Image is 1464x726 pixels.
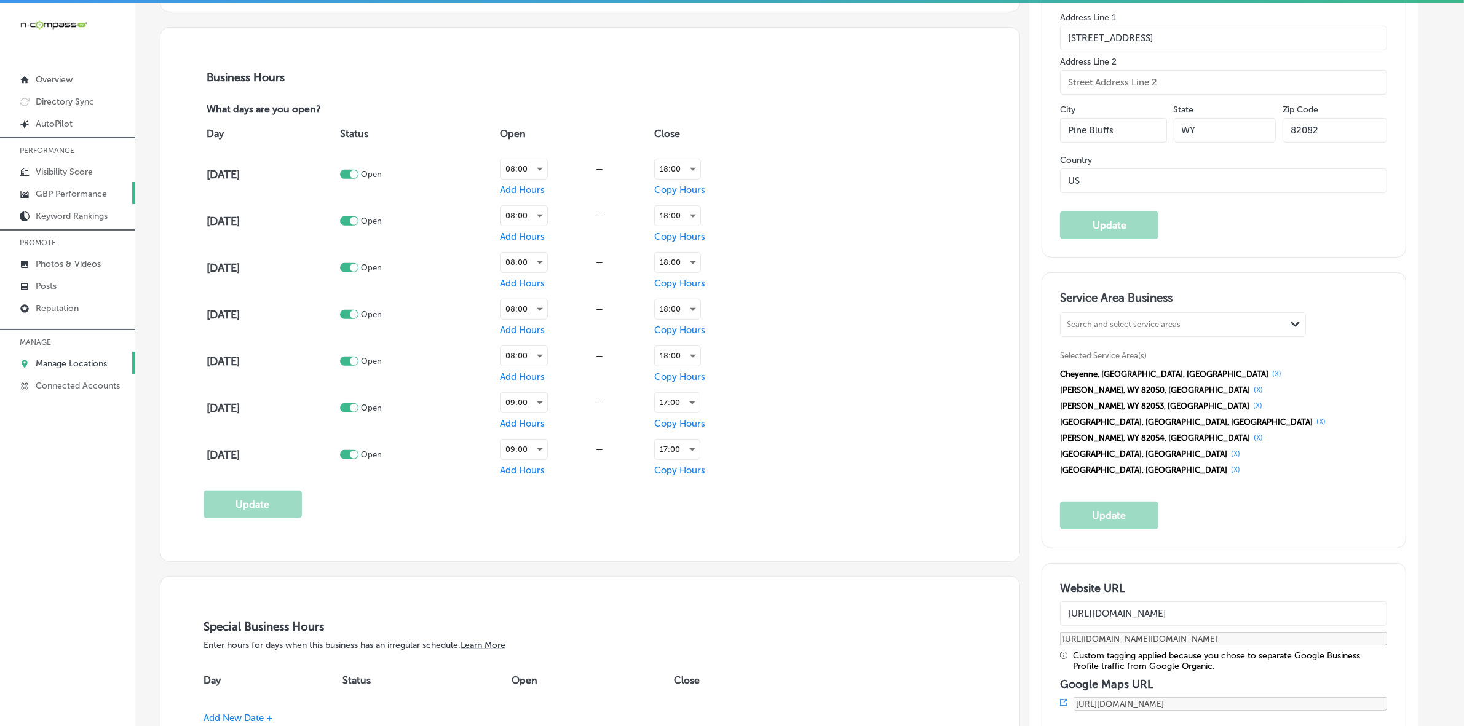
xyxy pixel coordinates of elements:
[1174,105,1194,115] label: State
[204,104,409,117] p: What days are you open?
[1060,155,1387,165] label: Country
[548,304,651,314] div: —
[1060,351,1147,360] span: Selected Service Area(s)
[204,640,976,650] p: Enter hours for days when this business has an irregular schedule.
[655,253,700,272] div: 18:00
[361,357,382,366] p: Open
[207,448,337,462] h4: [DATE]
[1060,168,1387,193] input: Country
[500,278,545,289] span: Add Hours
[654,231,705,242] span: Copy Hours
[1067,320,1181,329] div: Search and select service areas
[654,184,705,195] span: Copy Hours
[1268,369,1285,379] button: (X)
[548,351,651,360] div: —
[204,117,337,151] th: Day
[361,216,382,226] p: Open
[655,159,700,179] div: 18:00
[501,159,547,179] div: 08:00
[1060,57,1387,67] label: Address Line 2
[207,401,337,415] h4: [DATE]
[500,465,545,476] span: Add Hours
[501,206,547,226] div: 08:00
[1060,601,1387,626] input: Add Location Website
[655,346,700,366] div: 18:00
[501,440,547,459] div: 09:00
[1060,12,1387,23] label: Address Line 1
[674,663,783,697] th: Close
[207,261,337,275] h4: [DATE]
[655,299,700,319] div: 18:00
[500,184,545,195] span: Add Hours
[1060,385,1250,395] span: [PERSON_NAME], WY 82050, [GEOGRAPHIC_DATA]
[1060,105,1075,115] label: City
[207,168,337,181] h4: [DATE]
[1060,449,1227,459] span: [GEOGRAPHIC_DATA], [GEOGRAPHIC_DATA]
[204,712,272,724] span: Add New Date +
[36,97,94,107] p: Directory Sync
[1227,449,1244,459] button: (X)
[36,167,93,177] p: Visibility Score
[1060,417,1313,427] span: [GEOGRAPHIC_DATA], [GEOGRAPHIC_DATA], [GEOGRAPHIC_DATA]
[501,393,547,412] div: 09:00
[1249,401,1266,411] button: (X)
[207,355,337,368] h4: [DATE]
[500,231,545,242] span: Add Hours
[1060,291,1387,309] h3: Service Area Business
[548,164,651,173] div: —
[36,119,73,129] p: AutoPilot
[36,381,120,391] p: Connected Accounts
[655,440,700,459] div: 17:00
[204,620,976,634] h3: Special Business Hours
[1227,465,1244,475] button: (X)
[654,325,705,336] span: Copy Hours
[497,117,651,151] th: Open
[654,465,705,476] span: Copy Hours
[342,663,512,697] th: Status
[361,170,382,179] p: Open
[1060,433,1250,443] span: [PERSON_NAME], WY 82054, [GEOGRAPHIC_DATA]
[36,281,57,291] p: Posts
[655,206,700,226] div: 18:00
[500,325,545,336] span: Add Hours
[207,215,337,228] h4: [DATE]
[651,117,783,151] th: Close
[1283,105,1318,115] label: Zip Code
[654,371,705,382] span: Copy Hours
[1060,369,1268,379] span: Cheyenne, [GEOGRAPHIC_DATA], [GEOGRAPHIC_DATA]
[361,403,382,412] p: Open
[654,418,705,429] span: Copy Hours
[1060,26,1387,50] input: Street Address Line 1
[654,278,705,289] span: Copy Hours
[500,371,545,382] span: Add Hours
[1313,417,1329,427] button: (X)
[36,259,101,269] p: Photos & Videos
[501,299,547,319] div: 08:00
[1060,211,1158,239] button: Update
[1060,677,1387,691] h3: Google Maps URL
[1174,118,1276,143] input: NY
[36,358,107,369] p: Manage Locations
[204,491,302,518] button: Update
[512,663,674,697] th: Open
[548,258,651,267] div: —
[1060,401,1249,411] span: [PERSON_NAME], WY 82053, [GEOGRAPHIC_DATA]
[1060,465,1227,475] span: [GEOGRAPHIC_DATA], [GEOGRAPHIC_DATA]
[204,71,976,84] h3: Business Hours
[36,211,108,221] p: Keyword Rankings
[337,117,497,151] th: Status
[548,398,651,407] div: —
[36,303,79,314] p: Reputation
[655,393,700,412] div: 17:00
[501,253,547,272] div: 08:00
[361,310,382,319] p: Open
[1060,118,1167,143] input: City
[1060,70,1387,95] input: Street Address Line 2
[36,74,73,85] p: Overview
[204,663,342,697] th: Day
[1283,118,1387,143] input: Zip Code
[461,640,505,650] a: Learn More
[20,19,87,31] img: 660ab0bf-5cc7-4cb8-ba1c-48b5ae0f18e60NCTV_CLogo_TV_Black_-500x88.png
[36,189,107,199] p: GBP Performance
[361,263,382,272] p: Open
